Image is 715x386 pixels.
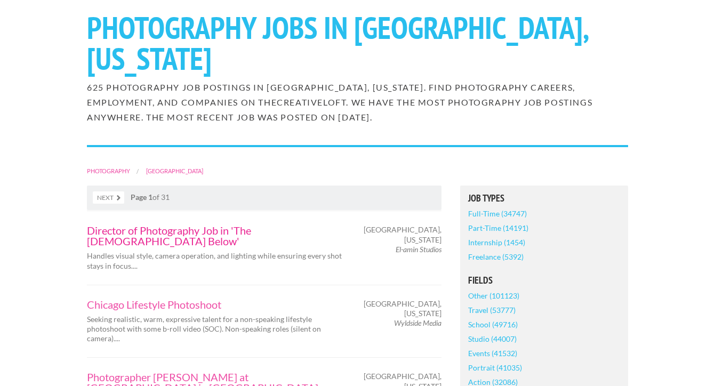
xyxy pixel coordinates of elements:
[87,251,348,270] p: Handles visual style, camera operation, and lighting while ensuring every shot stays in focus....
[468,317,518,332] a: School (49716)
[87,12,628,74] h1: Photography Jobs in [GEOGRAPHIC_DATA], [US_STATE]
[468,276,620,285] h5: Fields
[468,250,524,264] a: Freelance (5392)
[93,191,124,204] a: Next
[87,186,441,210] nav: of 31
[87,299,348,310] a: Chicago Lifestyle Photoshoot
[468,221,528,235] a: Part-Time (14191)
[468,235,525,250] a: Internship (1454)
[468,194,620,203] h5: Job Types
[146,167,203,174] a: [GEOGRAPHIC_DATA]
[468,346,517,360] a: Events (41532)
[364,299,441,318] span: [GEOGRAPHIC_DATA], [US_STATE]
[131,192,152,202] strong: Page 1
[87,80,628,125] h2: 625 Photography job postings in [GEOGRAPHIC_DATA], [US_STATE]. Find Photography careers, employme...
[87,225,348,246] a: Director of Photography Job in 'The [DEMOGRAPHIC_DATA] Below'
[468,288,519,303] a: Other (101123)
[468,332,517,346] a: Studio (44007)
[364,225,441,244] span: [GEOGRAPHIC_DATA], [US_STATE]
[468,360,522,375] a: Portrait (41035)
[87,315,348,344] p: Seeking realistic, warm, expressive talent for a non-speaking lifestyle photoshoot with some b-ro...
[87,167,130,174] a: Photography
[468,206,527,221] a: Full-Time (34747)
[396,245,441,254] em: El-amin Studios
[394,318,441,327] em: Wyldside Media
[468,303,516,317] a: Travel (53777)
